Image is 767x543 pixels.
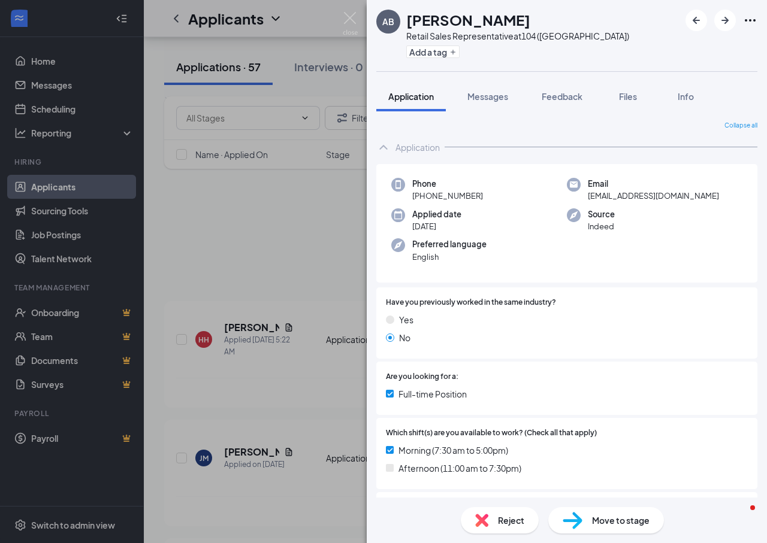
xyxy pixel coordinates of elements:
[398,462,521,475] span: Afternoon (11:00 am to 7:30pm)
[498,514,524,527] span: Reject
[412,178,483,190] span: Phone
[588,220,615,232] span: Indeed
[382,16,394,28] div: AB
[714,10,736,31] button: ArrowRight
[588,178,719,190] span: Email
[592,514,650,527] span: Move to stage
[386,371,458,383] span: Are you looking for a:
[406,10,530,30] h1: [PERSON_NAME]
[412,190,483,202] span: [PHONE_NUMBER]
[726,502,755,531] iframe: Intercom live chat
[398,387,467,401] span: Full-time Position
[376,140,391,154] svg: ChevronUp
[412,208,461,220] span: Applied date
[412,238,487,250] span: Preferred language
[724,121,757,131] span: Collapse all
[718,13,732,28] svg: ArrowRight
[398,444,508,457] span: Morning (7:30 am to 5:00pm)
[399,313,413,326] span: Yes
[467,91,508,102] span: Messages
[386,427,597,439] span: Which shift(s) are you available to work? (Check all that apply)
[619,91,637,102] span: Files
[542,91,582,102] span: Feedback
[678,91,694,102] span: Info
[689,13,703,28] svg: ArrowLeftNew
[386,297,556,308] span: Have you previously worked in the same industry?
[388,91,434,102] span: Application
[588,190,719,202] span: [EMAIL_ADDRESS][DOMAIN_NAME]
[406,30,629,42] div: Retail Sales Representative at 104 ([GEOGRAPHIC_DATA])
[686,10,707,31] button: ArrowLeftNew
[743,13,757,28] svg: Ellipses
[395,141,440,153] div: Application
[449,48,457,56] svg: Plus
[412,220,461,232] span: [DATE]
[399,331,410,344] span: No
[406,45,460,58] button: PlusAdd a tag
[412,251,487,263] span: English
[588,208,615,220] span: Source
